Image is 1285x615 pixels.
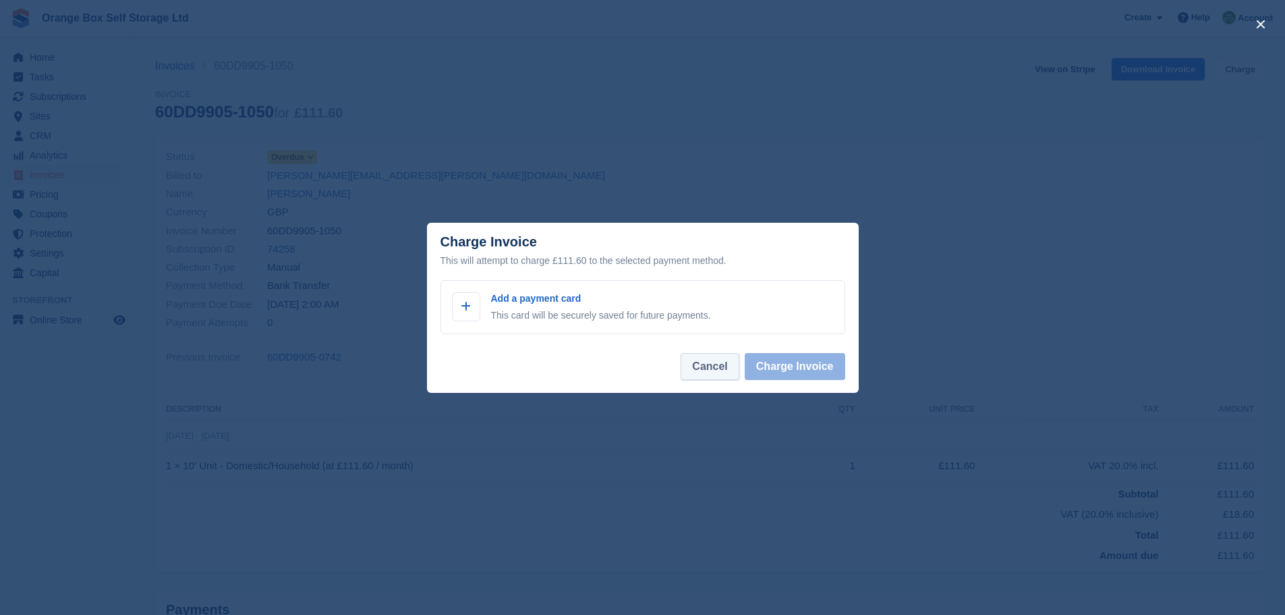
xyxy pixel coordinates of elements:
a: Add a payment card This card will be securely saved for future payments. [440,280,845,334]
p: This card will be securely saved for future payments. [491,309,711,323]
div: This will attempt to charge £111.60 to the selected payment method. [440,252,845,269]
button: close [1250,14,1272,35]
div: Charge Invoice [440,234,845,269]
button: Charge Invoice [745,353,845,380]
button: Cancel [681,353,739,380]
p: Add a payment card [491,292,711,306]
